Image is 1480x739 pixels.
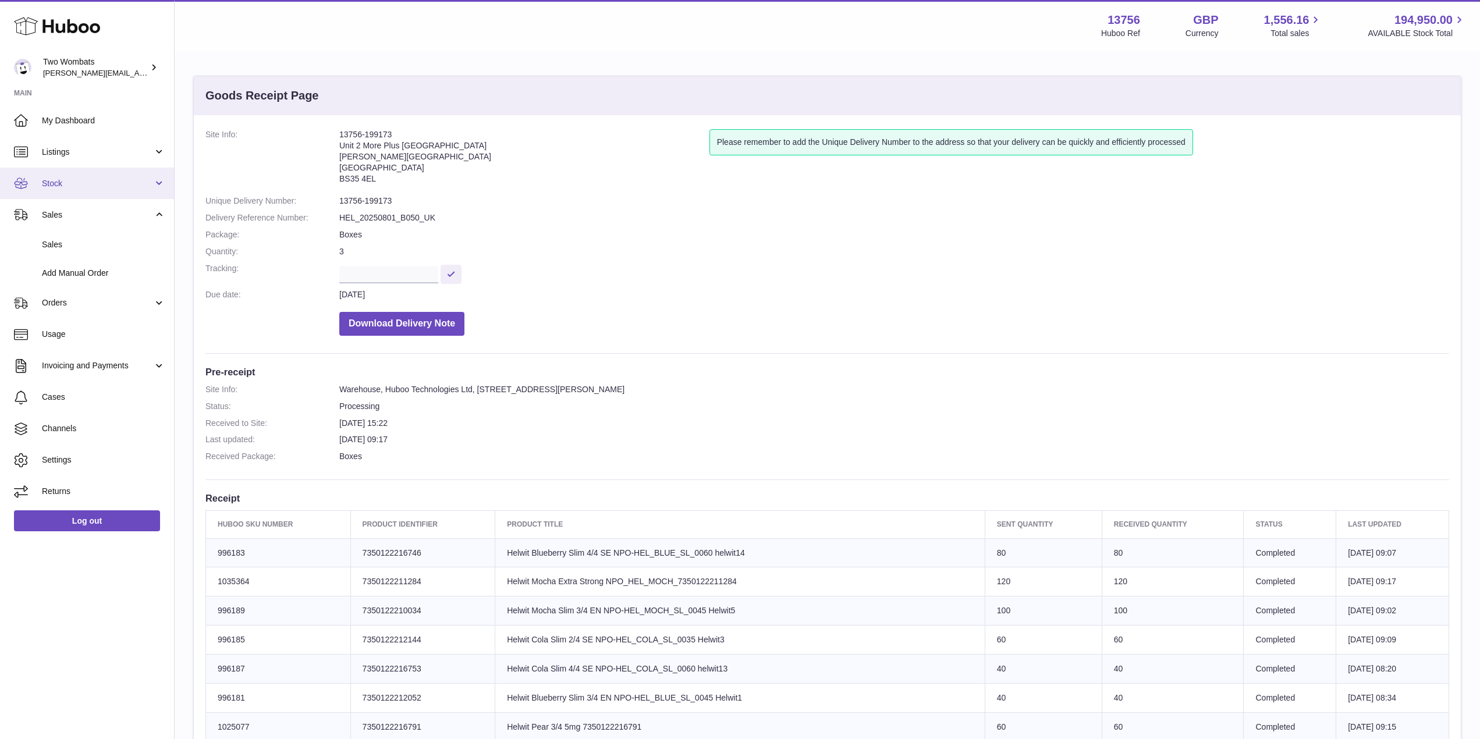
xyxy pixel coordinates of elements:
[350,538,495,567] td: 7350122216746
[350,567,495,596] td: 7350122211284
[350,626,495,655] td: 7350122212144
[350,511,495,538] th: Product Identifier
[1336,567,1449,596] td: [DATE] 09:17
[1193,12,1218,28] strong: GBP
[206,683,351,712] td: 996181
[339,434,1449,445] dd: [DATE] 09:17
[495,626,985,655] td: Helwit Cola Slim 2/4 SE NPO-HEL_COLA_SL_0035 Helwit3
[1336,626,1449,655] td: [DATE] 09:09
[205,451,339,462] dt: Received Package:
[1102,655,1244,684] td: 40
[1336,683,1449,712] td: [DATE] 08:34
[1336,538,1449,567] td: [DATE] 09:07
[205,229,339,240] dt: Package:
[42,178,153,189] span: Stock
[1102,567,1244,596] td: 120
[339,312,464,336] button: Download Delivery Note
[339,212,1449,223] dd: HEL_20250801_B050_UK
[1244,655,1336,684] td: Completed
[985,683,1102,712] td: 40
[205,246,339,257] dt: Quantity:
[495,538,985,567] td: Helwit Blueberry Slim 4/4 SE NPO-HEL_BLUE_SL_0060 helwit14
[1336,655,1449,684] td: [DATE] 08:20
[206,538,351,567] td: 996183
[205,418,339,429] dt: Received to Site:
[1244,596,1336,626] td: Completed
[205,384,339,395] dt: Site Info:
[43,56,148,79] div: Two Wombats
[985,511,1102,538] th: Sent Quantity
[42,360,153,371] span: Invoicing and Payments
[14,510,160,531] a: Log out
[206,626,351,655] td: 996185
[339,246,1449,257] dd: 3
[1336,511,1449,538] th: Last updated
[1368,28,1466,39] span: AVAILABLE Stock Total
[205,212,339,223] dt: Delivery Reference Number:
[205,263,339,283] dt: Tracking:
[206,567,351,596] td: 1035364
[42,454,165,466] span: Settings
[1102,626,1244,655] td: 60
[42,423,165,434] span: Channels
[985,626,1102,655] td: 60
[42,486,165,497] span: Returns
[985,567,1102,596] td: 120
[42,329,165,340] span: Usage
[350,683,495,712] td: 7350122212052
[1102,596,1244,626] td: 100
[339,229,1449,240] dd: Boxes
[42,392,165,403] span: Cases
[985,538,1102,567] td: 80
[1101,28,1140,39] div: Huboo Ref
[1394,12,1453,28] span: 194,950.00
[495,655,985,684] td: Helwit Cola Slim 4/4 SE NPO-HEL_COLA_SL_0060 helwit13
[1102,511,1244,538] th: Received Quantity
[205,88,319,104] h3: Goods Receipt Page
[206,511,351,538] th: Huboo SKU Number
[1102,683,1244,712] td: 40
[1108,12,1140,28] strong: 13756
[985,655,1102,684] td: 40
[206,655,351,684] td: 996187
[1264,12,1309,28] span: 1,556.16
[1368,12,1466,39] a: 194,950.00 AVAILABLE Stock Total
[42,147,153,158] span: Listings
[709,129,1193,155] div: Please remember to add the Unique Delivery Number to the address so that your delivery can be qui...
[205,434,339,445] dt: Last updated:
[1264,12,1323,39] a: 1,556.16 Total sales
[1244,511,1336,538] th: Status
[43,68,296,77] span: [PERSON_NAME][EMAIL_ADDRESS][PERSON_NAME][DOMAIN_NAME]
[205,365,1449,378] h3: Pre-receipt
[42,297,153,308] span: Orders
[1244,567,1336,596] td: Completed
[495,511,985,538] th: Product title
[42,268,165,279] span: Add Manual Order
[205,492,1449,504] h3: Receipt
[1102,538,1244,567] td: 80
[339,401,1449,412] dd: Processing
[339,384,1449,395] dd: Warehouse, Huboo Technologies Ltd, [STREET_ADDRESS][PERSON_NAME]
[985,596,1102,626] td: 100
[1244,626,1336,655] td: Completed
[205,401,339,412] dt: Status:
[339,129,709,190] address: 13756-199173 Unit 2 More Plus [GEOGRAPHIC_DATA] [PERSON_NAME][GEOGRAPHIC_DATA] [GEOGRAPHIC_DATA] ...
[42,239,165,250] span: Sales
[339,451,1449,462] dd: Boxes
[1244,683,1336,712] td: Completed
[495,596,985,626] td: Helwit Mocha Slim 3/4 EN NPO-HEL_MOCH_SL_0045 Helwit5
[339,418,1449,429] dd: [DATE] 15:22
[495,567,985,596] td: Helwit Mocha Extra Strong NPO_HEL_MOCH_7350122211284
[339,196,1449,207] dd: 13756-199173
[1336,596,1449,626] td: [DATE] 09:02
[42,115,165,126] span: My Dashboard
[1244,538,1336,567] td: Completed
[205,289,339,300] dt: Due date:
[205,196,339,207] dt: Unique Delivery Number:
[42,209,153,221] span: Sales
[206,596,351,626] td: 996189
[1270,28,1322,39] span: Total sales
[205,129,339,190] dt: Site Info:
[495,683,985,712] td: Helwit Blueberry Slim 3/4 EN NPO-HEL_BLUE_SL_0045 Helwit1
[1186,28,1219,39] div: Currency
